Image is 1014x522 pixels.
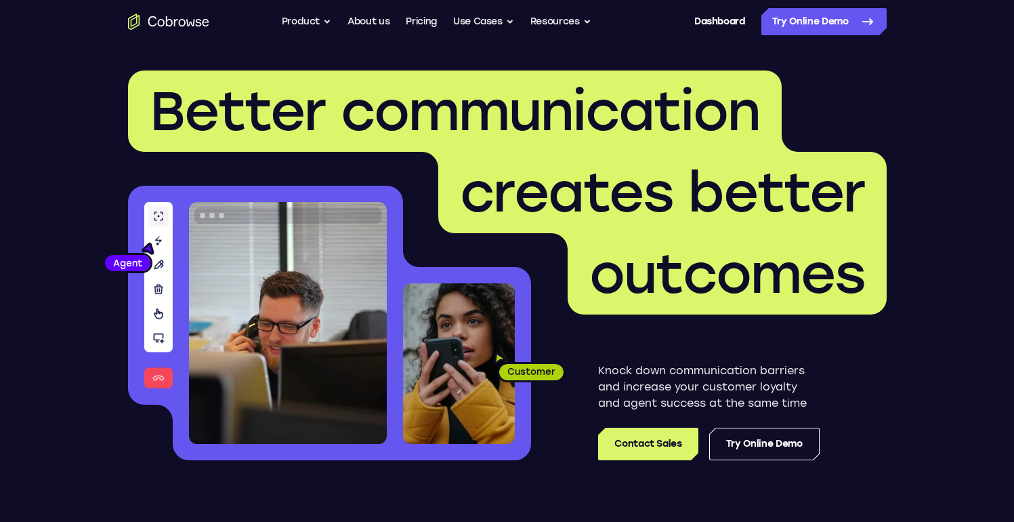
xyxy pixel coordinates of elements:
button: Product [282,8,332,35]
a: Pricing [406,8,437,35]
button: Use Cases [453,8,514,35]
span: creates better [460,160,865,225]
a: Try Online Demo [761,8,887,35]
p: Knock down communication barriers and increase your customer loyalty and agent success at the sam... [598,363,820,411]
button: Resources [530,8,591,35]
a: About us [347,8,389,35]
a: Go to the home page [128,14,209,30]
a: Try Online Demo [709,428,820,460]
span: outcomes [589,241,865,306]
a: Contact Sales [598,428,698,460]
img: A customer holding their phone [403,283,515,444]
img: A customer support agent talking on the phone [189,202,387,444]
a: Dashboard [694,8,745,35]
span: Better communication [150,79,760,144]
